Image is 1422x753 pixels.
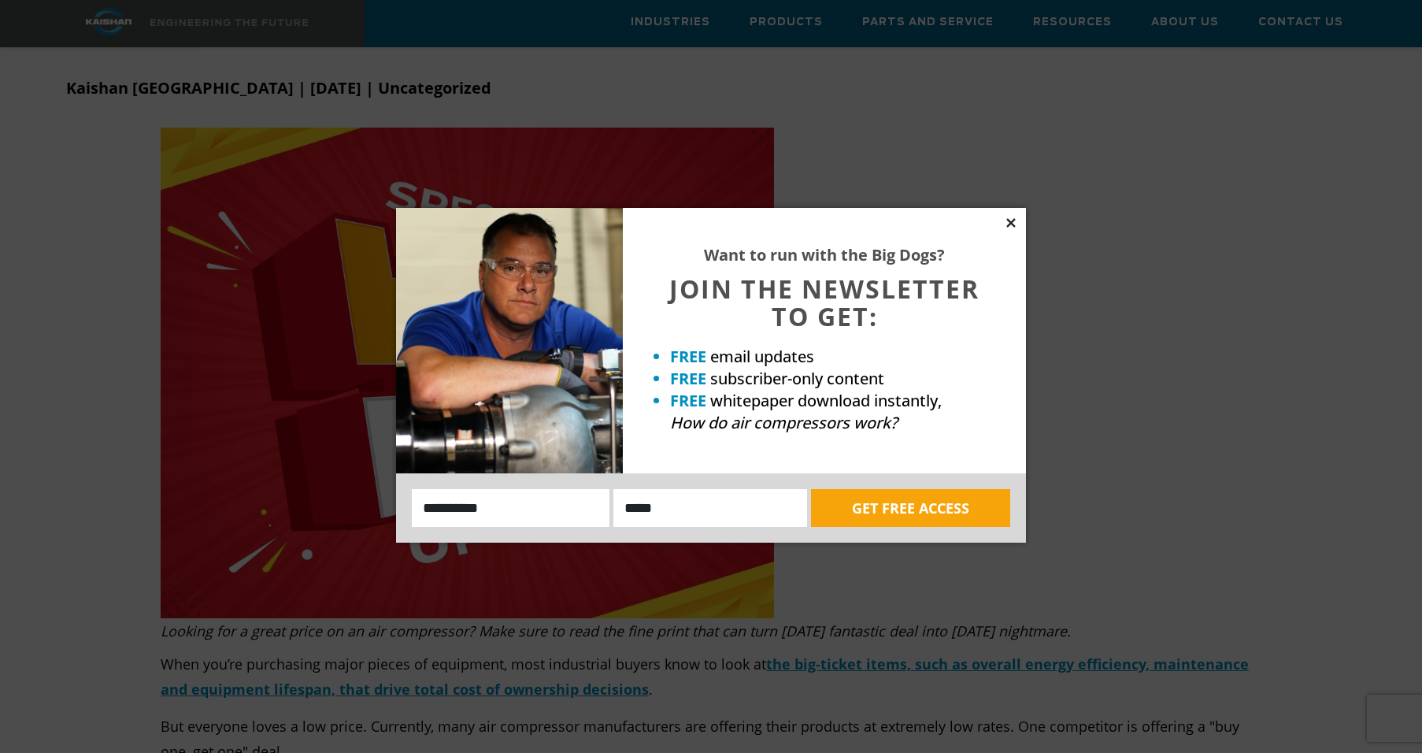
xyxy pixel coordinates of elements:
button: Close [1004,216,1018,230]
strong: FREE [670,390,706,411]
span: email updates [710,346,814,367]
input: Email [613,489,807,527]
em: How do air compressors work? [670,412,898,433]
strong: FREE [670,368,706,389]
input: Name: [412,489,609,527]
span: JOIN THE NEWSLETTER TO GET: [669,272,979,333]
span: subscriber-only content [710,368,884,389]
strong: FREE [670,346,706,367]
button: GET FREE ACCESS [811,489,1010,527]
strong: Want to run with the Big Dogs? [704,244,945,265]
span: whitepaper download instantly, [710,390,942,411]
